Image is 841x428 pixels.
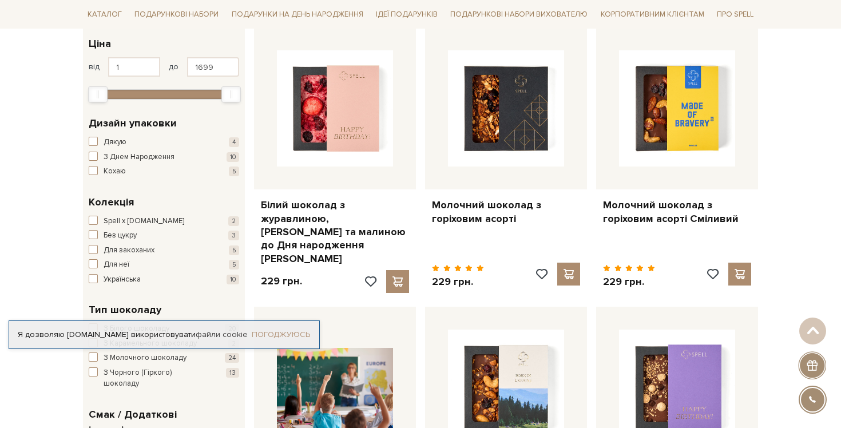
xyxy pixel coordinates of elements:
[89,62,100,72] span: від
[227,6,368,23] a: Подарунки на День народження
[252,330,310,340] a: Погоджуюсь
[89,302,161,318] span: Тип шоколаду
[89,166,239,177] button: Кохаю 5
[446,5,592,24] a: Подарункові набори вихователю
[88,86,108,102] div: Min
[603,199,751,225] a: Молочний шоколад з горіховим асорті Сміливий
[89,274,239,286] button: Українська 10
[89,216,239,227] button: Spell x [DOMAIN_NAME] 2
[130,6,223,23] a: Подарункові набори
[229,137,239,147] span: 4
[89,367,239,390] button: З Чорного (Гіркого) шоколаду 13
[229,245,239,255] span: 5
[89,245,239,256] button: Для закоханих 5
[226,368,239,378] span: 13
[261,275,302,288] p: 229 грн.
[89,137,239,148] button: Дякую 4
[104,367,208,390] span: З Чорного (Гіркого) шоколаду
[104,137,126,148] span: Дякую
[104,216,184,227] span: Spell x [DOMAIN_NAME]
[89,116,177,131] span: Дизайн упаковки
[108,57,160,77] input: Ціна
[228,216,239,226] span: 2
[432,199,580,225] a: Молочний шоколад з горіховим асорті
[104,152,174,163] span: З Днем Народження
[225,353,239,363] span: 24
[712,6,758,23] a: Про Spell
[89,152,239,163] button: З Днем Народження 10
[104,259,129,271] span: Для неї
[596,5,709,24] a: Корпоративним клієнтам
[371,6,442,23] a: Ідеї подарунків
[169,62,178,72] span: до
[89,259,239,271] button: Для неї 5
[227,275,239,284] span: 10
[104,230,137,241] span: Без цукру
[104,352,187,364] span: З Молочного шоколаду
[104,274,141,286] span: Українська
[89,230,239,241] button: Без цукру 3
[89,352,239,364] button: З Молочного шоколаду 24
[229,260,239,270] span: 5
[187,57,239,77] input: Ціна
[221,86,241,102] div: Max
[83,6,126,23] a: Каталог
[432,275,484,288] p: 229 грн.
[228,231,239,240] span: 3
[603,275,655,288] p: 229 грн.
[227,152,239,162] span: 10
[261,199,409,265] a: Білий шоколад з журавлиною, [PERSON_NAME] та малиною до Дня народження [PERSON_NAME]
[89,195,134,210] span: Колекція
[229,167,239,176] span: 5
[89,36,111,51] span: Ціна
[9,330,319,340] div: Я дозволяю [DOMAIN_NAME] використовувати
[104,245,154,256] span: Для закоханих
[196,330,248,339] a: файли cookie
[104,166,126,177] span: Кохаю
